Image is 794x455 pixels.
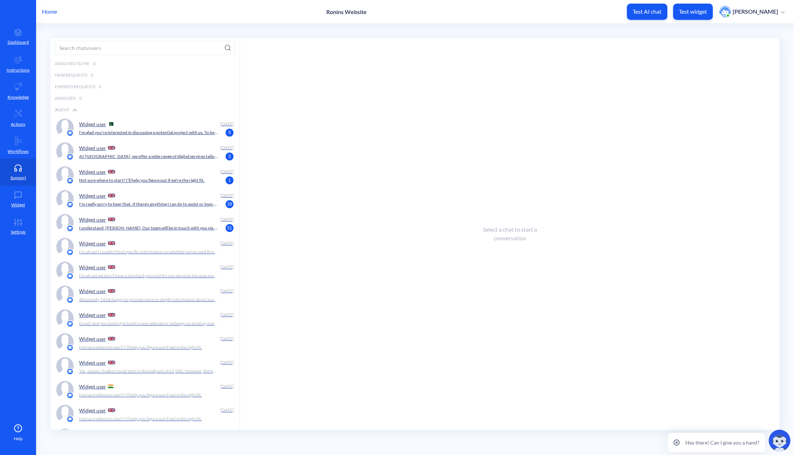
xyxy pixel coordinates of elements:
div: [DATE] [219,121,234,127]
img: GB [108,194,115,197]
img: GB [108,218,115,221]
div: Assigned to me [51,58,240,69]
div: [DATE] [219,168,234,175]
img: GB [108,170,115,173]
a: platform iconWidget user [DATE]Not sure where to start? I’ll help you figure out if we’re the rig... [51,402,240,426]
p: Actions [11,121,25,128]
p: Instructions [6,67,30,73]
a: platform iconWidget user [DATE]Not sure where to start? I’ll help you figure out if we’re the rig... [51,163,240,187]
p: I'm afraid we don't have a standard price list for our services because each project we undertake... [79,272,219,279]
img: platform icon [66,416,74,423]
img: GB [108,313,115,317]
p: Widget user [79,264,106,270]
p: Hey there! Can I give you a hand? [685,439,759,446]
p: Great! Are you looking to build a new website or redesign an existing one? Could you please tell ... [79,320,219,327]
p: Ronins Website [326,8,367,15]
div: [DATE] [219,335,234,342]
a: platform iconWidget user [DATE]I'm afraid I couldn't find specific information on whether we've u... [51,235,240,259]
div: [DATE] [219,192,234,199]
img: platform icon [66,249,74,256]
img: platform icon [66,272,74,280]
p: Widget user [79,336,106,342]
p: I'm afraid I couldn't find specific information on whether we've used Bricks for a project. Howev... [79,249,219,255]
p: Widget user [79,312,106,318]
p: Widget user [79,216,106,223]
p: Widget user [79,288,106,294]
div: [DATE] [219,407,234,413]
p: Not sure where to start? I’ll help you figure out if we’re the right fit. [79,344,202,351]
p: Not sure where to start? I’ll help you figure out if we’re the right fit. [79,392,202,398]
p: Widget user [79,121,106,127]
img: GB [108,146,115,150]
img: platform icon [66,392,74,399]
a: platform iconWidget user [DATE]Great! Are you looking to build a new website or redesign an exist... [51,306,240,330]
span: 39 [226,200,234,208]
a: platform iconWidget user [DATE]Not sure where to start? I’ll help you figure out if we’re the rig... [51,330,240,354]
img: platform icon [66,320,74,327]
div: [DATE] [219,145,234,151]
div: [DATE] [219,359,234,366]
img: platform icon [66,177,74,184]
p: Widget user [79,383,106,390]
img: user photo [719,6,731,17]
img: IN [108,385,113,388]
p: Widget user [79,145,106,151]
img: copilot-icon.svg [769,430,790,451]
img: GB [108,337,115,340]
div: [DATE] [219,288,234,294]
img: platform icon [66,225,74,232]
div: Agent [51,104,240,116]
div: Select a chat to start a conversation [473,225,547,242]
div: Expired Requests [51,81,240,93]
div: [DATE] [219,240,234,246]
img: platform icon [66,344,74,351]
p: Dashboard [8,39,29,46]
img: GB [108,241,115,245]
p: Widget user [79,193,106,199]
p: Home [42,7,57,16]
p: Test AI chat [633,8,662,15]
img: platform icon [66,153,74,160]
input: Search chats/users [55,41,235,55]
a: platform icon [51,426,240,450]
div: Assigned [51,93,240,104]
a: platform iconWidget user [DATE]I'm really sorry to hear that. If there's anything I can do to ass... [51,187,240,211]
p: Support [10,175,26,181]
button: Test AI chat [627,4,667,20]
div: [DATE] [219,216,234,223]
div: [DATE] [219,383,234,390]
p: Knowledge [8,94,29,100]
img: GB [108,265,115,269]
p: Absolutely, I'd be happy to provide more in-depth information about our SEO services. However, gi... [79,296,219,303]
p: I understand, [PERSON_NAME]. Our team will be in touch with you via email as soon as possible. Th... [79,225,219,231]
p: [PERSON_NAME] [733,8,778,16]
p: Settings [11,229,26,235]
span: 0 [99,83,101,90]
span: 5 [226,129,234,137]
a: platform iconWidget user [DATE]I'm afraid we don't have a standard price list for our services be... [51,259,240,283]
a: platform iconWidget user [DATE]I understand, [PERSON_NAME]. Our team will be in touch with you vi... [51,211,240,235]
img: platform icon [66,129,74,137]
p: Not sure where to start? I’ll help you figure out if we’re the right fit. [79,177,205,184]
span: 0 [91,72,93,78]
img: platform icon [66,296,74,304]
p: Workflows [8,148,29,155]
p: Not sure where to start? I’ll help you figure out if we’re the right fit. [79,416,202,422]
p: Widget user [79,240,106,246]
div: [DATE] [219,312,234,318]
a: platform iconWidget user [DATE]I'm glad you're interested in discussing a potential project with ... [51,116,240,139]
p: Test widget [679,8,707,15]
span: 3 [226,153,234,160]
p: At [GEOGRAPHIC_DATA], we offer a wide range of digital services tailored to help businesses excel... [79,153,219,160]
span: 0 [79,95,82,102]
img: GB [108,408,115,412]
span: 51 [226,224,234,232]
p: I'm really sorry to hear that. If there's anything I can do to assist or improve your experience,... [79,201,219,207]
a: platform iconWidget user [DATE]Yes, a basic chatbot could start in the ballpark of £2,000. Howeve... [51,354,240,378]
a: platform iconWidget user [DATE]Absolutely, I'd be happy to provide more in-depth information abou... [51,283,240,306]
p: Yes, a basic chatbot could start in the ballpark of £2,000. However, the final cost can vary base... [79,368,219,374]
p: Widget [11,202,25,208]
p: Widget user [79,360,106,366]
button: user photo[PERSON_NAME] [716,5,788,18]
